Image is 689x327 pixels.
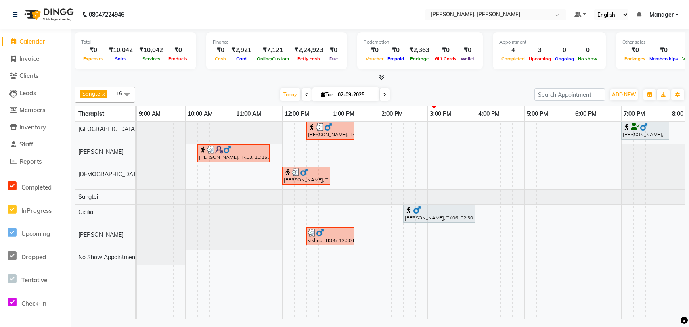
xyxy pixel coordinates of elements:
[19,55,39,62] span: Invoice
[19,72,38,79] span: Clients
[406,46,433,55] div: ₹2,363
[81,39,190,46] div: Total
[19,158,42,165] span: Reports
[576,56,599,62] span: No show
[280,88,300,101] span: Today
[2,54,69,64] a: Invoice
[213,46,228,55] div: ₹0
[19,37,45,45] span: Calendar
[622,123,668,138] div: [PERSON_NAME], TK01, 07:00 PM-08:00 PM, Swedish Therapy (60)
[78,171,141,178] span: [DEMOGRAPHIC_DATA]
[2,157,69,167] a: Reports
[428,108,453,120] a: 3:00 PM
[283,108,311,120] a: 12:00 PM
[295,56,322,62] span: Petty cash
[459,56,476,62] span: Wallet
[307,229,354,244] div: vishnu, TK05, 12:30 PM-01:30 PM, Deep Tissue Therapy (60 Mins)
[527,46,553,55] div: 3
[78,254,137,261] span: No Show Appointment
[19,106,45,114] span: Members
[499,39,599,46] div: Appointment
[82,90,101,97] span: Sangtei
[166,46,190,55] div: ₹0
[647,56,680,62] span: Memberships
[576,46,599,55] div: 0
[379,108,405,120] a: 2:00 PM
[228,46,255,55] div: ₹2,921
[610,89,638,100] button: ADD NEW
[622,108,647,120] a: 7:00 PM
[612,92,636,98] span: ADD NEW
[647,46,680,55] div: ₹0
[499,56,527,62] span: Completed
[2,89,69,98] a: Leads
[166,56,190,62] span: Products
[19,123,46,131] span: Inventory
[21,230,50,237] span: Upcoming
[89,3,124,26] b: 08047224946
[319,92,335,98] span: Tue
[213,56,228,62] span: Cash
[331,108,356,120] a: 1:00 PM
[291,46,327,55] div: ₹2,24,923
[622,56,647,62] span: Packages
[364,46,385,55] div: ₹0
[21,276,47,284] span: Tentative
[78,148,124,155] span: [PERSON_NAME]
[2,123,69,132] a: Inventory
[213,39,341,46] div: Finance
[553,56,576,62] span: Ongoing
[136,46,166,55] div: ₹10,042
[106,46,136,55] div: ₹10,042
[186,108,215,120] a: 10:00 AM
[364,39,476,46] div: Redemption
[255,46,291,55] div: ₹7,121
[81,56,106,62] span: Expenses
[2,106,69,115] a: Members
[21,300,46,307] span: Check-In
[234,108,263,120] a: 11:00 AM
[327,46,341,55] div: ₹0
[19,89,36,97] span: Leads
[21,207,52,215] span: InProgress
[499,46,527,55] div: 4
[534,88,605,101] input: Search Appointment
[433,46,459,55] div: ₹0
[364,56,385,62] span: Voucher
[113,56,129,62] span: Sales
[385,56,406,62] span: Prepaid
[234,56,249,62] span: Card
[433,56,459,62] span: Gift Cards
[21,3,76,26] img: logo
[78,231,124,238] span: [PERSON_NAME]
[78,208,93,216] span: Cicilia
[21,253,46,261] span: Dropped
[137,108,163,120] a: 9:00 AM
[335,89,376,101] input: 2025-09-02
[116,90,128,96] span: +6
[459,46,476,55] div: ₹0
[307,123,354,138] div: [PERSON_NAME], TK07, 12:30 PM-01:30 PM, Deep Tissue Therapy (60 Mins)
[573,108,599,120] a: 6:00 PM
[408,56,431,62] span: Package
[622,46,647,55] div: ₹0
[78,193,98,200] span: Sangtei
[19,140,33,148] span: Staff
[140,56,162,62] span: Services
[101,90,105,97] a: x
[527,56,553,62] span: Upcoming
[404,206,475,221] div: [PERSON_NAME], TK06, 02:30 PM-04:00 PM, Deep Tissue Therapy (90)
[255,56,291,62] span: Online/Custom
[553,46,576,55] div: 0
[2,71,69,81] a: Clients
[525,108,550,120] a: 5:00 PM
[649,10,674,19] span: Manager
[81,46,106,55] div: ₹0
[2,140,69,149] a: Staff
[21,183,52,191] span: Completed
[283,168,329,183] div: [PERSON_NAME], TK04, 12:00 PM-01:00 PM, Deep Tissue Therapy (60 Mins)
[476,108,502,120] a: 4:00 PM
[198,146,269,161] div: [PERSON_NAME], TK03, 10:15 AM-11:45 AM, Balinese Therapy (90)
[2,37,69,46] a: Calendar
[327,56,340,62] span: Due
